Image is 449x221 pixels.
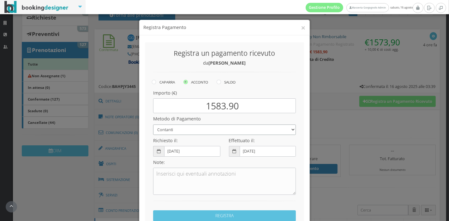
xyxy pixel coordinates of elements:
span: sabato, 16 agosto [306,3,413,12]
h4: Effettuato il: [229,138,296,143]
h4: Note: [153,160,296,165]
img: BookingDesigner.com [4,1,69,13]
a: Masseria Gorgognolo Admin [346,3,389,12]
h4: Metodo di Pagamento [153,116,296,121]
h4: Richiesto il: [153,138,220,143]
h4: Importo (€) [153,90,296,96]
a: Gestione Profilo [306,3,344,12]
